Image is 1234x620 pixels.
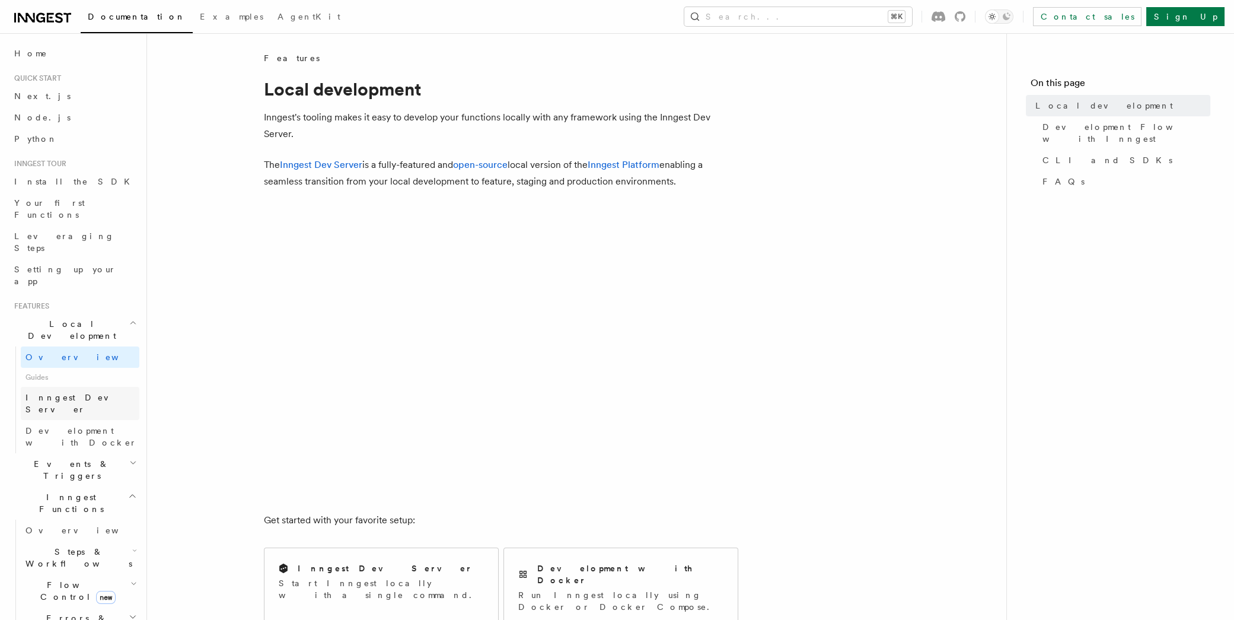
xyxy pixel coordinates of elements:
a: Setting up your app [9,259,139,292]
a: FAQs [1038,171,1210,192]
a: Development Flow with Inngest [1038,116,1210,150]
h2: Development with Docker [537,562,723,586]
p: Start Inngest locally with a single command. [279,577,484,601]
span: Features [9,301,49,311]
a: Python [9,128,139,150]
a: Documentation [81,4,193,33]
span: Development with Docker [25,426,137,447]
a: Inngest Dev Server [280,159,362,170]
span: Inngest Dev Server [25,393,127,414]
h2: Inngest Dev Server [298,562,473,574]
span: Overview [25,352,148,362]
a: Sign Up [1146,7,1225,26]
button: Inngest Functions [9,487,139,520]
span: Steps & Workflows [21,546,132,570]
span: Examples [200,12,263,21]
span: CLI and SDKs [1042,154,1172,166]
p: The is a fully-featured and local version of the enabling a seamless transition from your local d... [264,157,738,190]
a: Development with Docker [21,420,139,453]
a: Node.js [9,107,139,128]
span: Your first Functions [14,198,85,220]
a: Next.js [9,85,139,107]
h1: Local development [264,78,738,100]
div: Local Development [9,346,139,453]
span: Leveraging Steps [14,231,114,253]
p: Run Inngest locally using Docker or Docker Compose. [518,589,723,613]
button: Search...⌘K [684,7,912,26]
span: Setting up your app [14,265,116,286]
span: new [96,591,116,604]
a: CLI and SDKs [1038,150,1210,171]
a: Inngest Platform [588,159,659,170]
span: Local Development [9,318,129,342]
span: Guides [21,368,139,387]
a: Your first Functions [9,192,139,225]
span: Home [14,47,47,59]
span: Features [264,52,320,64]
span: Overview [25,526,148,535]
kbd: ⌘K [888,11,905,23]
a: open-source [453,159,508,170]
span: Python [14,134,58,144]
a: Local development [1031,95,1210,116]
h4: On this page [1031,76,1210,95]
button: Toggle dark mode [985,9,1013,24]
button: Events & Triggers [9,453,139,487]
p: Get started with your favorite setup: [264,512,738,529]
span: Local development [1035,100,1173,112]
a: Leveraging Steps [9,225,139,259]
a: AgentKit [270,4,347,32]
span: Node.js [14,113,71,122]
a: Examples [193,4,270,32]
span: Documentation [88,12,186,21]
span: Quick start [9,74,61,83]
span: Inngest Functions [9,491,128,515]
a: Contact sales [1033,7,1141,26]
span: FAQs [1042,176,1085,187]
img: The Inngest Dev Server on the Functions page [264,209,738,493]
span: Install the SDK [14,177,137,186]
span: Flow Control [21,579,130,603]
a: Overview [21,346,139,368]
span: Next.js [14,91,71,101]
a: Inngest Dev Server [21,387,139,420]
span: Events & Triggers [9,458,129,482]
p: Inngest's tooling makes it easy to develop your functions locally with any framework using the In... [264,109,738,142]
button: Flow Controlnew [21,574,139,608]
span: AgentKit [278,12,340,21]
button: Local Development [9,313,139,346]
a: Overview [21,520,139,541]
span: Development Flow with Inngest [1042,121,1210,145]
span: Inngest tour [9,159,66,168]
button: Steps & Workflows [21,541,139,574]
a: Install the SDK [9,171,139,192]
a: Home [9,43,139,64]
